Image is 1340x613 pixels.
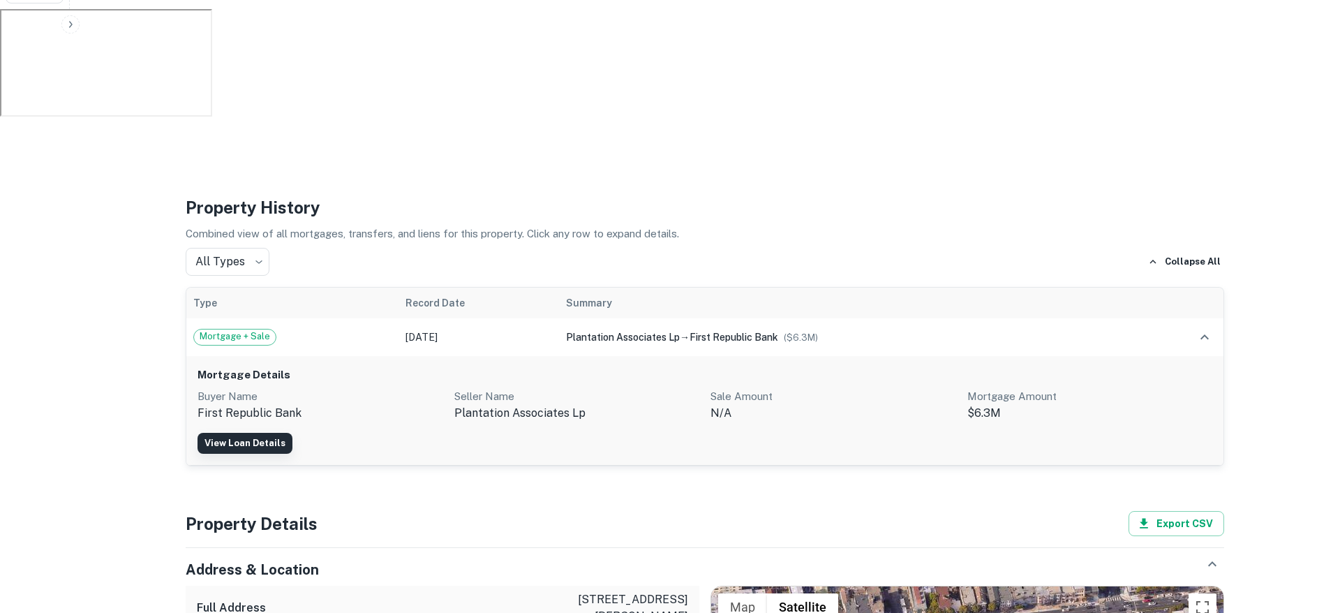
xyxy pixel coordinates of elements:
button: Export CSV [1129,511,1224,536]
p: Mortgage Amount [967,388,1213,405]
h6: Mortgage Details [198,367,1212,383]
button: Collapse All [1145,251,1224,272]
th: Summary [559,288,1141,318]
p: first republic bank [198,405,443,422]
div: → [566,330,1134,345]
h5: Address & Location [186,559,319,580]
p: N/A [710,405,956,422]
td: [DATE] [399,318,559,356]
iframe: Chat Widget [1270,501,1340,568]
h4: Property History [186,195,1224,220]
p: Combined view of all mortgages, transfers, and liens for this property. Click any row to expand d... [186,226,1224,242]
p: Seller Name [454,388,700,405]
a: View Loan Details [198,433,292,454]
p: Buyer Name [198,388,443,405]
span: plantation associates lp [566,332,680,343]
h4: Property Details [186,511,318,536]
p: plantation associates lp [454,405,700,422]
div: All Types [186,248,269,276]
p: $6.3M [967,405,1213,422]
span: ($ 6.3M ) [784,332,818,343]
span: first republic bank [690,332,778,343]
th: Record Date [399,288,559,318]
span: Mortgage + Sale [194,330,276,344]
button: expand row [1193,325,1216,349]
th: Type [186,288,399,318]
p: Sale Amount [710,388,956,405]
